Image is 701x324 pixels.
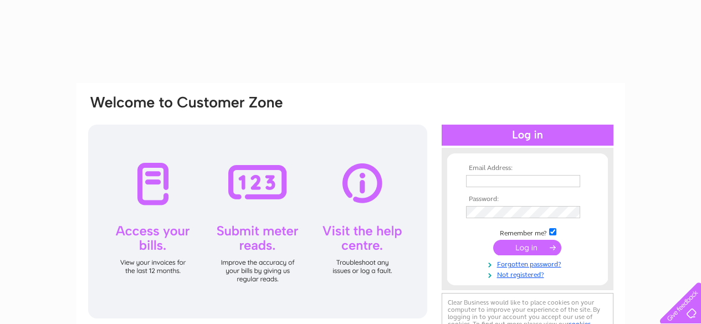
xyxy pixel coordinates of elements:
a: Not registered? [466,269,592,279]
th: Password: [463,196,592,203]
td: Remember me? [463,227,592,238]
input: Submit [493,240,561,255]
a: Forgotten password? [466,258,592,269]
th: Email Address: [463,164,592,172]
